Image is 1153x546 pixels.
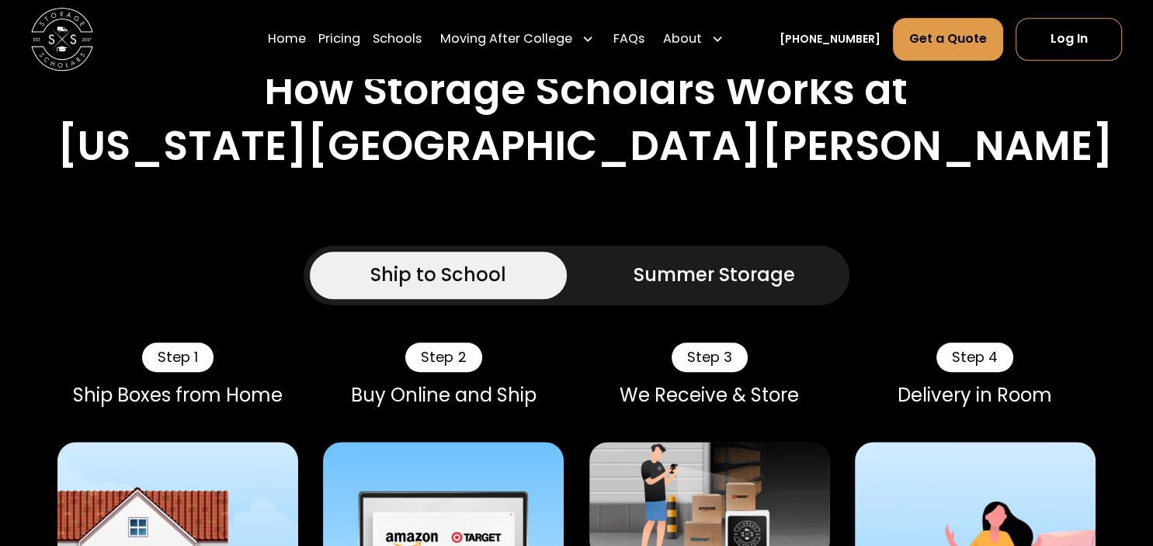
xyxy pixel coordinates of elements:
a: Schools [373,17,422,61]
div: Buy Online and Ship [323,384,564,407]
div: About [663,30,702,48]
h2: [US_STATE][GEOGRAPHIC_DATA][PERSON_NAME] [57,122,1113,171]
div: Ship Boxes from Home [57,384,298,407]
div: Step 2 [405,343,481,372]
div: Summer Storage [634,261,795,289]
a: [PHONE_NUMBER] [780,31,880,47]
div: Ship to School [370,261,506,289]
div: About [657,17,730,61]
div: Moving After College [434,17,600,61]
a: Get a Quote [893,18,1003,60]
div: Step 4 [936,343,1013,372]
div: Step 3 [672,343,748,372]
div: Moving After College [440,30,572,48]
div: We Receive & Store [589,384,830,407]
div: Delivery in Room [855,384,1096,407]
a: Log In [1016,18,1122,60]
div: Step 1 [142,343,214,372]
a: FAQs [613,17,644,61]
a: home [31,8,93,70]
a: Home [268,17,306,61]
img: Storage Scholars main logo [31,8,93,70]
h2: How Storage Scholars Works at [264,66,908,115]
a: Pricing [318,17,360,61]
